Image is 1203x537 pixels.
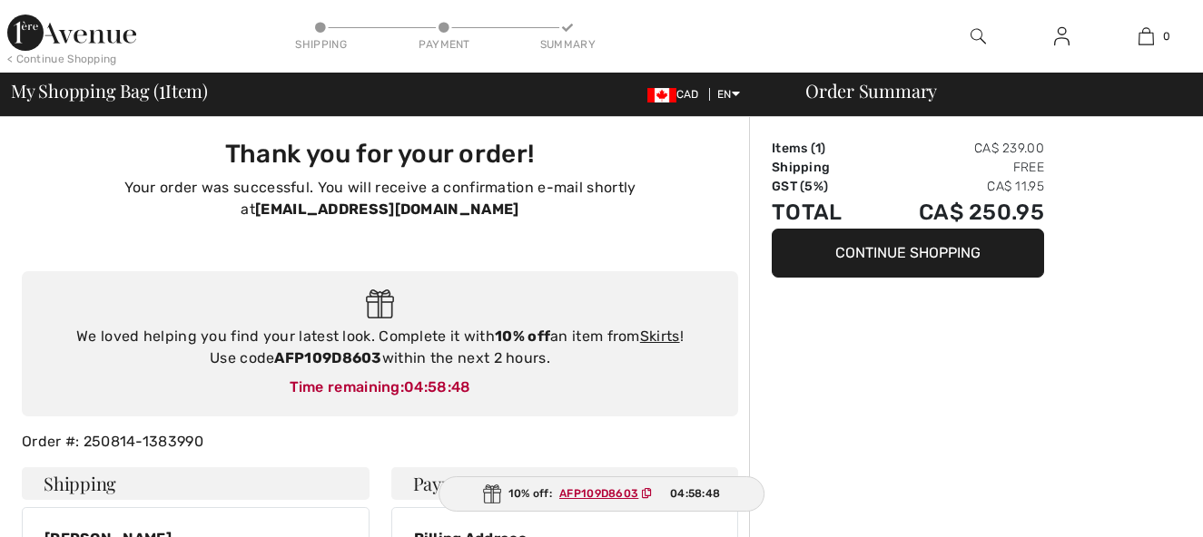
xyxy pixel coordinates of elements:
span: My Shopping Bag ( Item) [11,82,208,100]
img: My Info [1054,25,1070,47]
img: My Bag [1139,25,1154,47]
h4: Shipping [22,467,370,500]
span: CAD [647,88,706,101]
a: Skirts [640,327,680,345]
strong: AFP109D8603 [274,349,381,366]
td: CA$ 250.95 [870,196,1044,229]
a: 0 [1105,25,1188,47]
div: 10% off: [439,476,765,512]
p: Your order was successful. You will receive a confirmation e-mail shortly at [33,177,727,220]
iframe: Opens a widget where you can find more information [1087,483,1185,528]
span: 0 [1163,28,1170,44]
span: 04:58:48 [670,485,720,502]
img: search the website [971,25,986,47]
div: Summary [540,36,595,53]
h3: Thank you for your order! [33,139,727,170]
div: < Continue Shopping [7,51,117,67]
img: Gift.svg [483,484,501,503]
div: Shipping [294,36,349,53]
img: Canadian Dollar [647,88,676,103]
ins: AFP109D8603 [559,487,638,500]
span: EN [717,88,740,101]
div: Time remaining: [40,376,720,398]
td: Free [870,158,1044,177]
div: Order #: 250814-1383990 [11,431,749,453]
td: CA$ 239.00 [870,139,1044,158]
span: 1 [159,77,165,101]
td: Shipping [772,158,870,177]
strong: 10% off [495,327,550,345]
strong: [EMAIL_ADDRESS][DOMAIN_NAME] [255,200,518,218]
td: Items ( ) [772,139,870,158]
span: 04:58:48 [404,378,470,395]
td: CA$ 11.95 [870,177,1044,196]
td: Total [772,196,870,229]
button: Continue Shopping [772,229,1044,278]
td: GST (5%) [772,177,870,196]
img: 1ère Avenue [7,15,136,51]
h4: Payment [391,467,739,500]
img: Gift.svg [366,289,394,319]
div: Payment [417,36,471,53]
div: We loved helping you find your latest look. Complete it with an item from ! Use code within the n... [40,326,720,369]
a: Sign In [1040,25,1084,48]
div: Order Summary [784,82,1192,100]
span: 1 [815,141,821,156]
